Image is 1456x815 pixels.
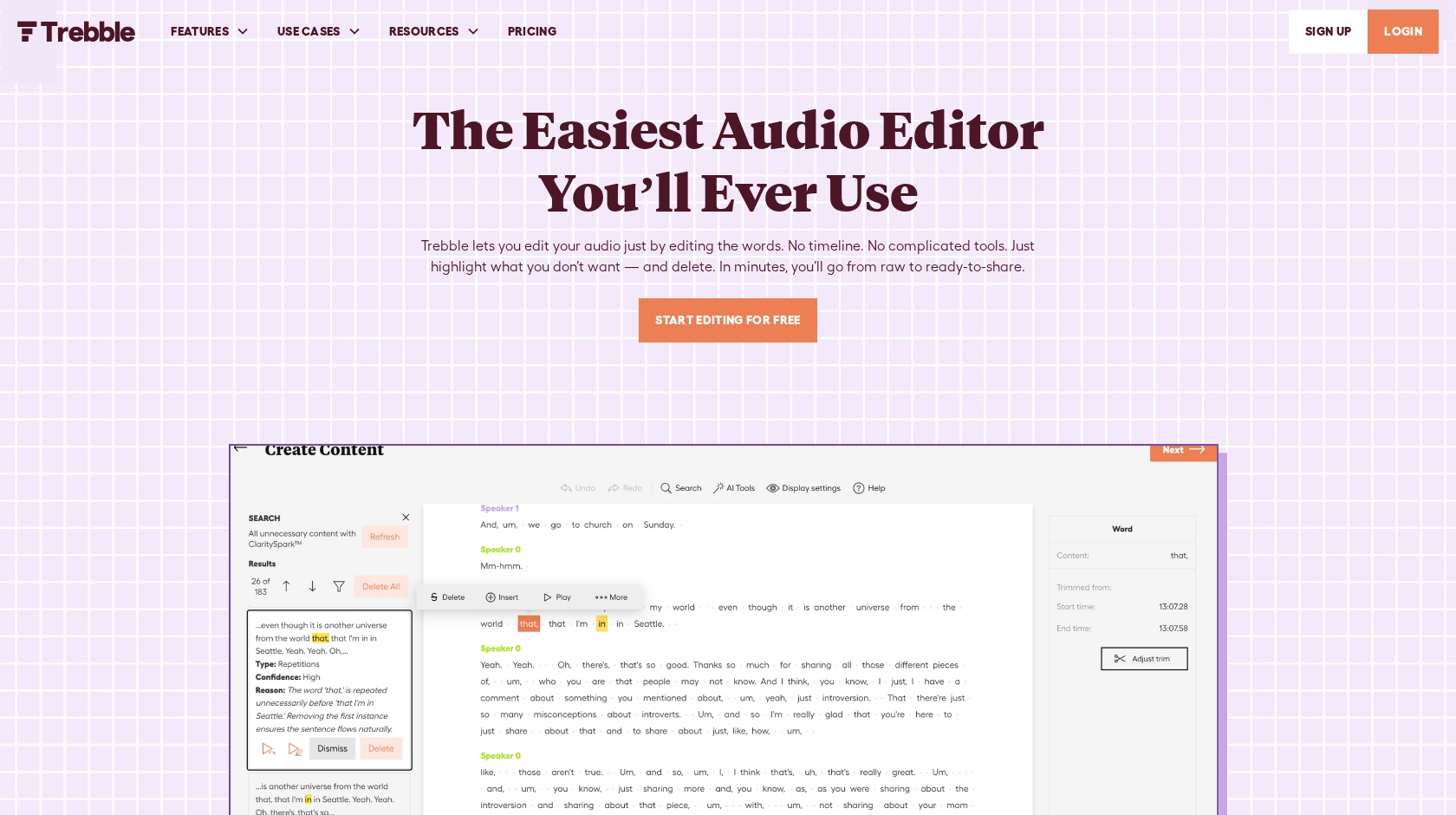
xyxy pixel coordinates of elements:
h1: The Easiest Audio Editor You’ll Ever Use [395,97,1061,222]
div: USE CASES [263,2,375,62]
div: RESOURCES [389,23,459,41]
div: USE CASES [277,23,341,41]
div: Trebble lets you edit your audio just by editing the words. No timeline. No complicated tools. Ju... [395,236,1061,277]
a: LOGIN [1368,10,1439,54]
a: home [17,21,136,42]
a: SIGn UP [1289,10,1368,54]
img: Trebble FM Logo [17,21,136,42]
div: FEATURES [157,2,263,62]
a: PRICING [494,2,570,62]
a: Start Editing For Free [639,298,816,342]
div: FEATURES [171,23,229,41]
div: RESOURCES [375,2,494,62]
